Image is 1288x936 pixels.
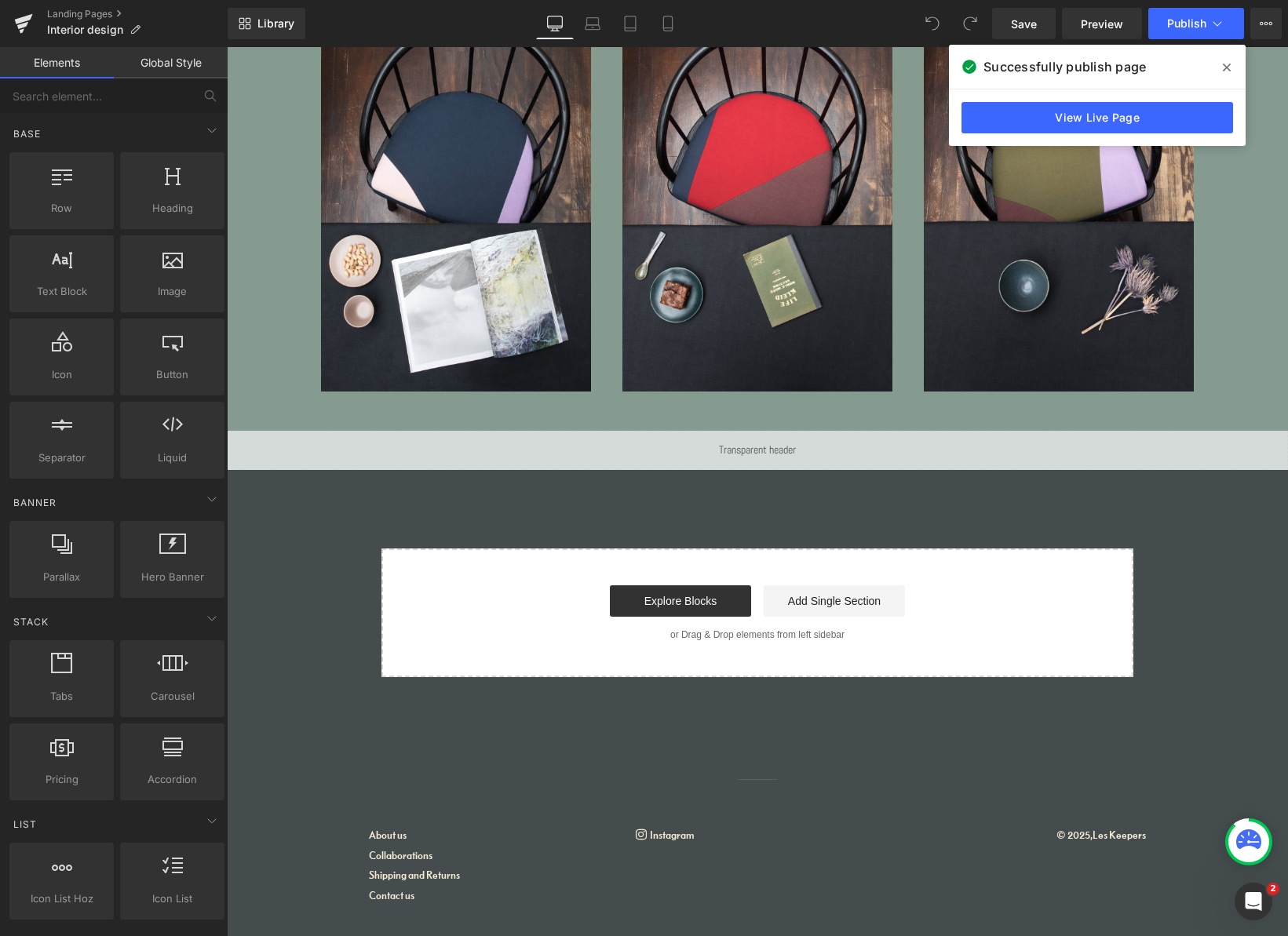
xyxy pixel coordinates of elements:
[1148,8,1244,39] button: Publish
[125,366,220,383] span: Button
[14,450,109,466] span: Separator
[47,24,123,36] span: Interior design
[14,283,109,300] span: Text Block
[125,771,220,788] span: Accordion
[125,283,220,300] span: Image
[1267,883,1279,895] span: 2
[14,366,109,383] span: Icon
[125,688,220,705] span: Carousel
[12,817,38,832] span: List
[257,16,294,31] span: Library
[14,890,109,907] span: Icon List Hoz
[676,780,919,797] p: © 2025,
[1081,16,1123,32] span: Preview
[12,614,50,629] span: Stack
[228,8,305,39] a: New Library
[611,8,649,39] a: Tablet
[180,582,881,593] p: or Drag & Drop elements from left sidebar
[12,495,58,510] span: Banner
[1011,16,1037,32] span: Save
[383,538,524,570] a: Explore Blocks
[409,781,467,795] a: Instagram
[954,8,986,39] button: Redo
[866,781,919,795] a: Les Keepers
[14,771,109,788] span: Pricing
[142,821,233,835] a: Shipping and Returns
[574,8,611,39] a: Laptop
[142,802,206,815] a: Collaborations
[12,126,42,141] span: Base
[142,781,180,795] a: About us
[983,57,1146,76] span: Successfully publish page
[14,569,109,585] span: Parallax
[14,200,109,217] span: Row
[125,890,220,907] span: Icon List
[1167,17,1206,30] span: Publish
[537,538,678,570] a: Add Single Section
[125,200,220,217] span: Heading
[1250,8,1282,39] button: More
[961,102,1233,133] a: View Live Page
[1062,8,1142,39] a: Preview
[536,8,574,39] a: Desktop
[1235,883,1272,920] iframe: Intercom live chat
[114,47,228,78] a: Global Style
[47,8,228,20] a: Landing Pages
[14,688,109,705] span: Tabs
[649,8,687,39] a: Mobile
[125,450,220,466] span: Liquid
[917,8,948,39] button: Undo
[142,842,188,855] a: Contact us
[125,569,220,585] span: Hero Banner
